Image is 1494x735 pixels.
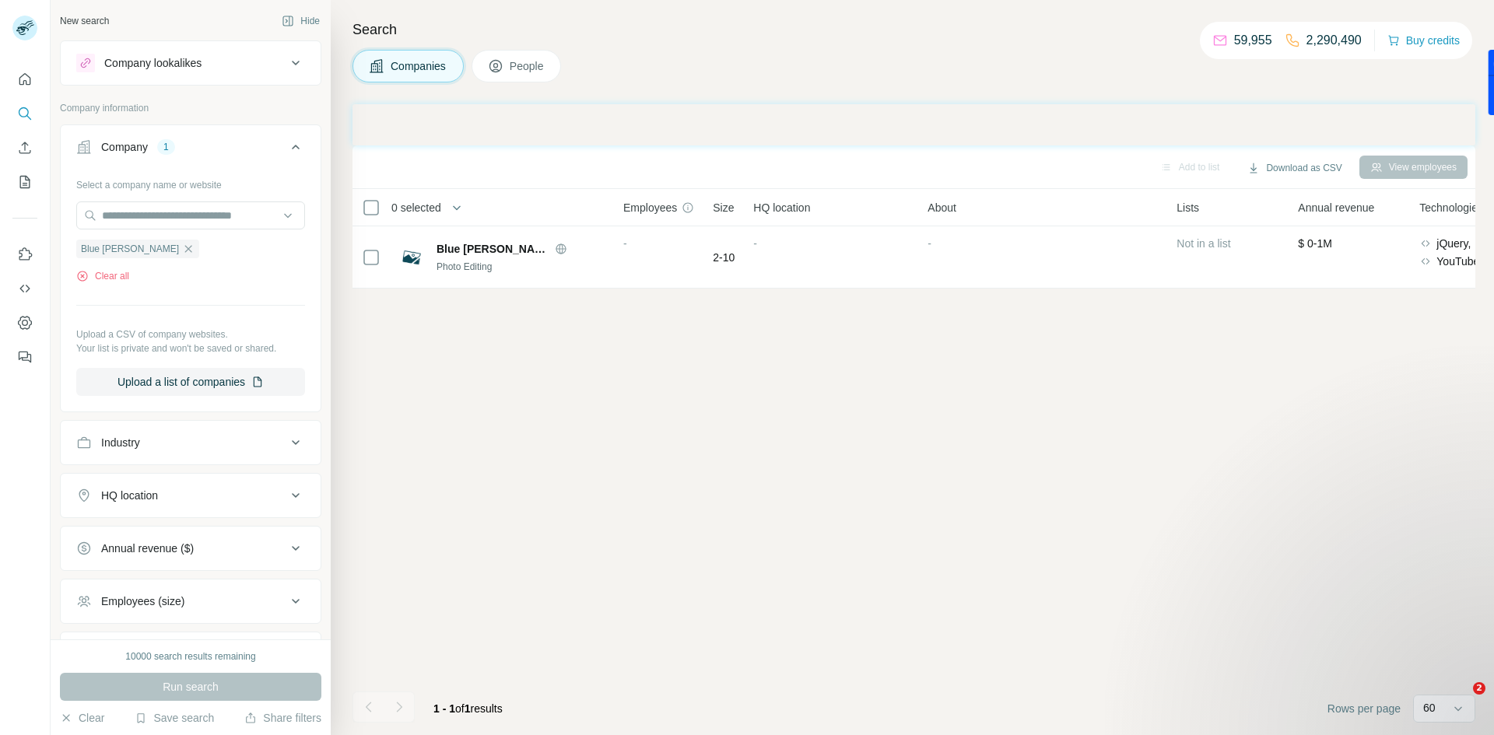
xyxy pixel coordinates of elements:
[391,200,441,215] span: 0 selected
[101,593,184,609] div: Employees (size)
[61,424,321,461] button: Industry
[76,327,305,341] p: Upload a CSV of company websites.
[1436,254,1479,269] span: YouTube
[101,139,148,155] div: Company
[60,101,321,115] p: Company information
[1177,200,1199,215] span: Lists
[928,200,956,215] span: About
[713,250,735,265] span: 2-10
[12,134,37,162] button: Enrich CSV
[753,200,810,215] span: HQ location
[104,55,202,71] div: Company lookalikes
[1234,31,1272,50] p: 59,955
[1298,237,1332,250] span: $ 0-1M
[510,58,545,74] span: People
[101,541,194,556] div: Annual revenue ($)
[399,245,424,270] img: Logo of Blue Dawn
[61,530,321,567] button: Annual revenue ($)
[623,200,677,215] span: Employees
[12,100,37,128] button: Search
[12,275,37,303] button: Use Surfe API
[1387,30,1460,51] button: Buy credits
[61,583,321,620] button: Employees (size)
[437,260,605,274] div: Photo Editing
[352,104,1475,145] iframe: Banner
[713,200,734,215] span: Size
[433,702,455,715] span: 1 - 1
[1236,156,1352,180] button: Download as CSV
[12,309,37,337] button: Dashboard
[433,702,503,715] span: results
[465,702,471,715] span: 1
[60,710,104,726] button: Clear
[76,269,129,283] button: Clear all
[76,368,305,396] button: Upload a list of companies
[61,635,321,673] button: Technologies
[1419,200,1483,215] span: Technologies
[244,710,321,726] button: Share filters
[1436,236,1471,251] span: jQuery,
[76,172,305,192] div: Select a company name or website
[61,44,321,82] button: Company lookalikes
[455,702,465,715] span: of
[81,242,179,256] span: Blue [PERSON_NAME]
[61,128,321,172] button: Company1
[12,168,37,196] button: My lists
[928,237,931,250] span: -
[352,19,1475,40] h4: Search
[101,488,158,503] div: HQ location
[1298,200,1374,215] span: Annual revenue
[1441,682,1478,719] iframe: Intercom live chat
[1177,237,1230,250] span: Not in a list
[60,14,109,28] div: New search
[12,240,37,268] button: Use Surfe on LinkedIn
[125,649,255,663] div: 10000 search results remaining
[135,710,214,726] button: Save search
[12,65,37,93] button: Quick start
[12,343,37,371] button: Feedback
[157,140,175,154] div: 1
[391,58,447,74] span: Companies
[1306,31,1362,50] p: 2,290,490
[753,237,757,250] span: -
[437,241,547,257] span: Blue [PERSON_NAME]
[271,9,331,33] button: Hide
[101,435,140,450] div: Industry
[1473,682,1485,695] span: 2
[61,477,321,514] button: HQ location
[623,237,627,250] span: -
[76,341,305,355] p: Your list is private and won't be saved or shared.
